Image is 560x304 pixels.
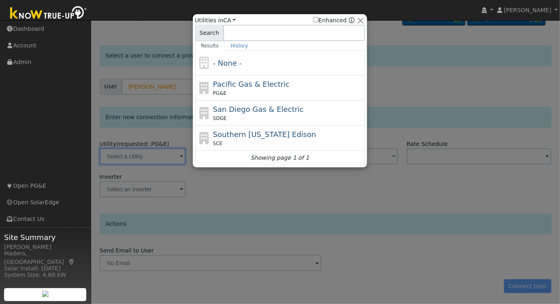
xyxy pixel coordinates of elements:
div: Madera, [GEOGRAPHIC_DATA] [4,249,87,266]
span: Utilities in [195,16,236,25]
img: Know True-Up [6,4,91,23]
a: Map [68,259,75,265]
span: PG&E [213,90,227,97]
span: SDGE [213,115,227,122]
a: Enhanced Providers [349,17,355,24]
a: CA [223,17,236,24]
span: [PERSON_NAME] [504,7,551,13]
span: Site Summary [4,232,87,243]
span: Pacific Gas & Electric [213,80,290,88]
div: Solar Install: [DATE] [4,264,87,273]
div: [PERSON_NAME] [4,243,87,251]
img: retrieve [42,291,49,297]
span: Search [195,25,224,41]
i: Showing page 1 of 1 [251,154,309,162]
span: - None - [213,59,242,67]
label: Enhanced [313,16,347,25]
span: SCE [213,140,223,147]
input: Enhanced [313,17,318,22]
div: System Size: 4.60 kW [4,271,87,279]
span: Southern [US_STATE] Edison [213,130,316,139]
span: Show enhanced providers [313,16,355,25]
a: History [225,41,254,51]
span: San Diego Gas & Electric [213,105,304,113]
a: Results [195,41,225,51]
